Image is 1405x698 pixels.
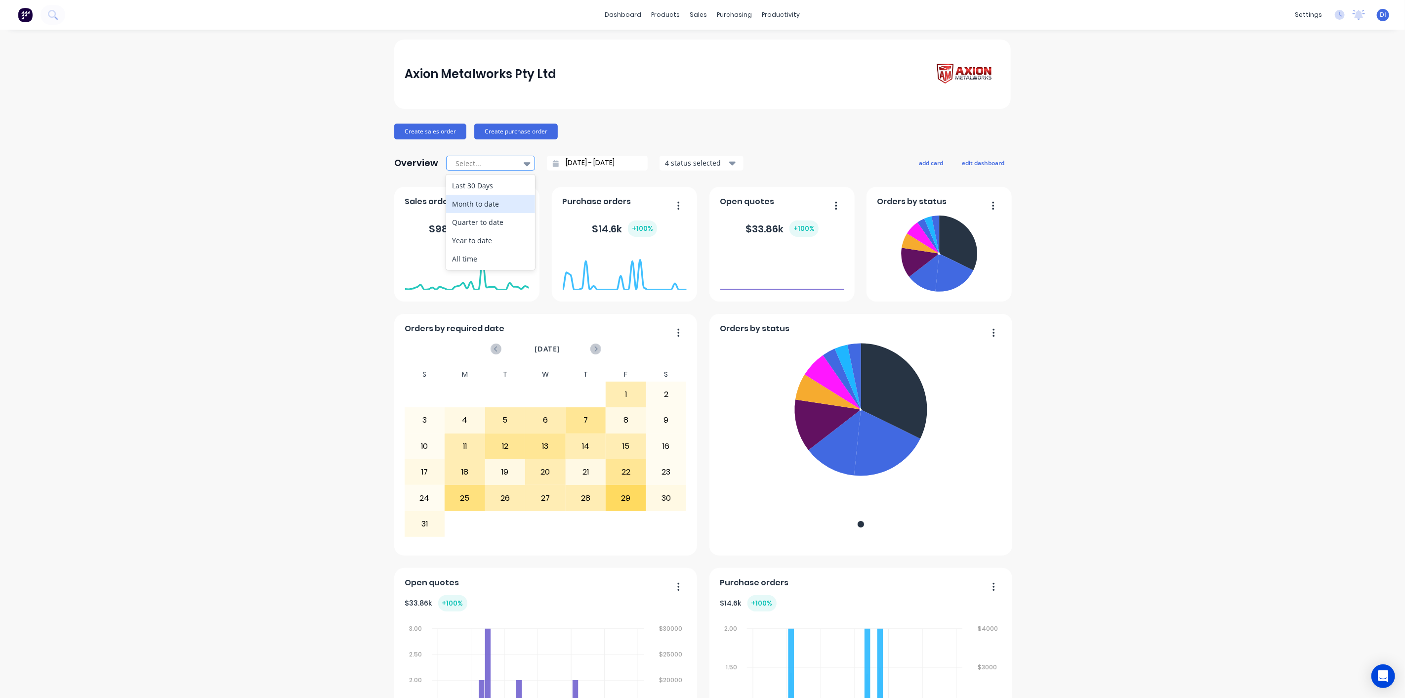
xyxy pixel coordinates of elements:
[446,250,535,268] div: All time
[600,7,647,22] a: dashboard
[606,434,646,459] div: 15
[877,196,947,208] span: Orders by status
[566,460,606,484] div: 21
[446,231,535,250] div: Year to date
[405,512,445,536] div: 31
[720,595,777,611] div: $ 14.6k
[485,367,526,382] div: T
[978,663,997,671] tspan: $3000
[429,220,505,237] div: $ 98.44k
[646,367,687,382] div: S
[486,434,525,459] div: 12
[628,220,657,237] div: + 100 %
[912,156,950,169] button: add card
[724,624,737,633] tspan: 2.00
[405,196,456,208] span: Sales orders
[647,7,685,22] div: products
[647,382,686,407] div: 2
[486,460,525,484] div: 19
[566,367,606,382] div: T
[606,382,646,407] div: 1
[405,408,445,433] div: 3
[409,624,422,633] tspan: 3.00
[1290,7,1327,22] div: settings
[720,196,775,208] span: Open quotes
[978,624,998,633] tspan: $4000
[660,676,683,684] tspan: $20000
[747,595,777,611] div: + 100 %
[445,408,485,433] div: 4
[409,676,422,684] tspan: 2.00
[486,408,525,433] div: 5
[660,650,683,658] tspan: $25000
[592,220,657,237] div: $ 14.6k
[405,434,445,459] div: 10
[535,344,560,354] span: [DATE]
[660,624,683,633] tspan: $30000
[606,367,646,382] div: F
[647,408,686,433] div: 9
[405,367,445,382] div: S
[446,195,535,213] div: Month to date
[726,663,737,671] tspan: 1.50
[955,156,1011,169] button: edit dashboard
[720,577,789,589] span: Purchase orders
[526,485,565,510] div: 27
[712,7,757,22] div: purchasing
[474,124,558,139] button: Create purchase order
[789,220,819,237] div: + 100 %
[526,408,565,433] div: 6
[526,460,565,484] div: 20
[563,196,631,208] span: Purchase orders
[606,460,646,484] div: 22
[445,485,485,510] div: 25
[405,485,445,510] div: 24
[566,485,606,510] div: 28
[405,64,557,84] div: Axion Metalworks Pty Ltd
[931,60,1000,88] img: Axion Metalworks Pty Ltd
[405,595,467,611] div: $ 33.86k
[438,595,467,611] div: + 100 %
[660,156,744,171] button: 4 status selected
[606,408,646,433] div: 8
[665,158,727,168] div: 4 status selected
[1380,10,1386,19] span: DI
[405,460,445,484] div: 17
[647,434,686,459] div: 16
[394,124,466,139] button: Create sales order
[566,434,606,459] div: 14
[526,434,565,459] div: 13
[445,460,485,484] div: 18
[757,7,805,22] div: productivity
[1371,664,1395,688] div: Open Intercom Messenger
[446,213,535,231] div: Quarter to date
[18,7,33,22] img: Factory
[745,220,819,237] div: $ 33.86k
[647,485,686,510] div: 30
[566,408,606,433] div: 7
[647,460,686,484] div: 23
[685,7,712,22] div: sales
[405,577,459,589] span: Open quotes
[525,367,566,382] div: W
[409,650,422,658] tspan: 2.50
[486,485,525,510] div: 26
[445,367,485,382] div: M
[446,176,535,195] div: Last 30 Days
[445,434,485,459] div: 11
[606,485,646,510] div: 29
[394,153,438,173] div: Overview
